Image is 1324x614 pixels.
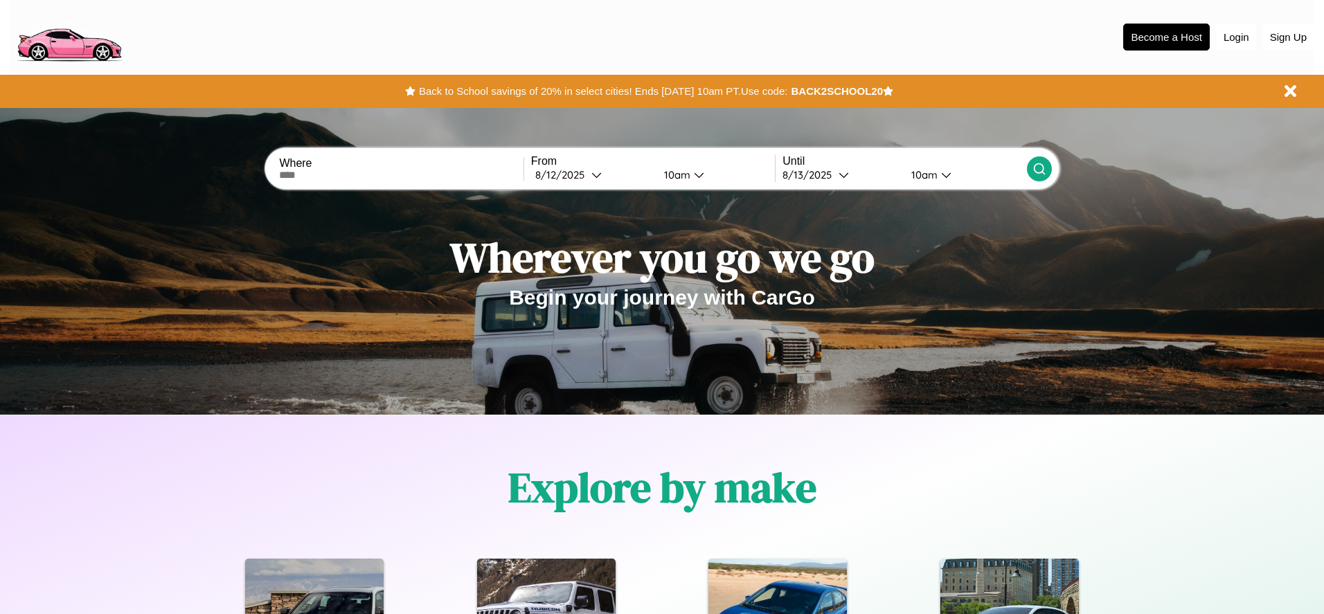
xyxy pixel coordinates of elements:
button: Sign Up [1263,24,1314,50]
button: 10am [653,168,775,182]
button: 10am [900,168,1026,182]
div: 10am [904,168,941,181]
b: BACK2SCHOOL20 [791,85,883,97]
label: Until [782,155,1026,168]
h1: Explore by make [508,459,816,516]
button: 8/12/2025 [531,168,653,182]
img: logo [10,7,127,65]
button: Back to School savings of 20% in select cities! Ends [DATE] 10am PT.Use code: [415,82,791,101]
button: Login [1217,24,1256,50]
button: Become a Host [1123,24,1210,51]
label: Where [279,157,523,170]
label: From [531,155,775,168]
div: 10am [657,168,694,181]
div: 8 / 12 / 2025 [535,168,591,181]
div: 8 / 13 / 2025 [782,168,839,181]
